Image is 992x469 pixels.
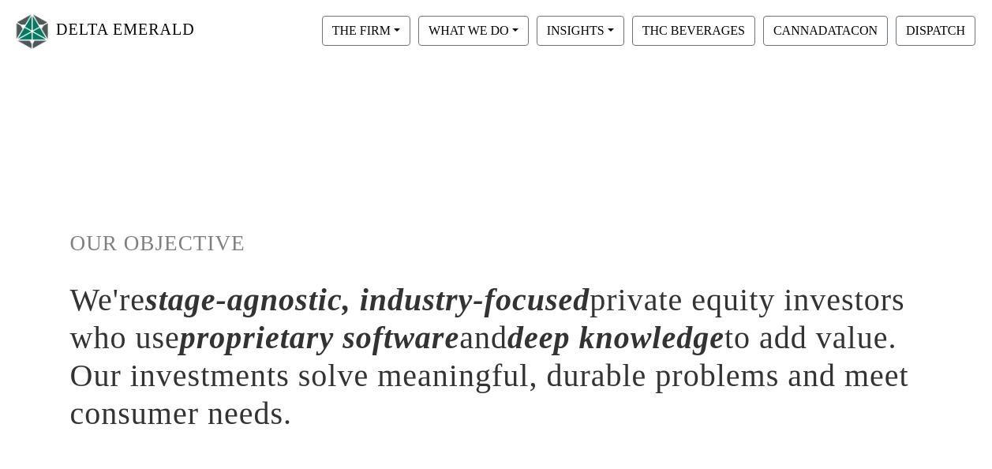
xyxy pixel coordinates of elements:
span: deep knowledge [507,320,724,355]
span: stage-agnostic, industry-focused [145,282,590,317]
button: THC BEVERAGES [632,16,755,46]
a: DELTA EMERALD [13,6,195,56]
button: THE FIRM [322,16,410,46]
h1: OUR OBJECTIVE [70,231,923,257]
button: WHAT WE DO [418,16,529,46]
a: CANNADATACON [759,23,892,36]
img: Logo [13,10,52,52]
h1: We're private equity investors who use and to add value. Our investments solve meaningful, durabl... [70,281,923,433]
button: INSIGHTS [537,16,624,46]
button: DISPATCH [896,16,975,46]
a: THC BEVERAGES [628,23,759,36]
span: proprietary software [180,320,459,355]
button: CANNADATACON [763,16,888,46]
a: DISPATCH [892,23,979,36]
